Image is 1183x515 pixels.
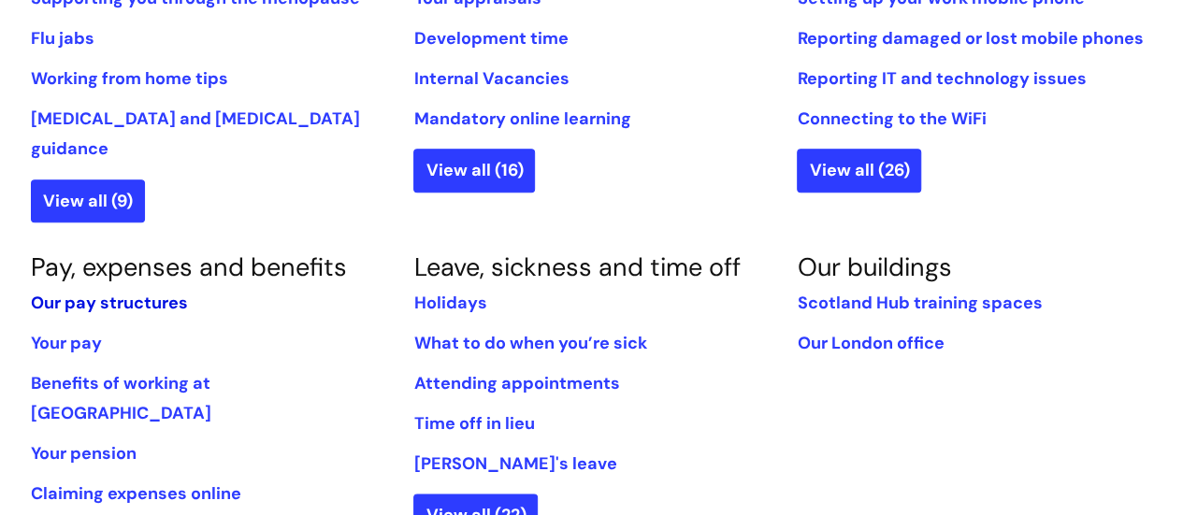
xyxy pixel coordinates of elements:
[413,27,568,50] a: Development time
[31,250,347,283] a: Pay, expenses and benefits
[413,452,616,475] a: [PERSON_NAME]'s leave
[797,292,1042,314] a: Scotland Hub training spaces
[413,149,535,192] a: View all (16)
[797,107,986,130] a: Connecting to the WiFi
[413,250,740,283] a: Leave, sickness and time off
[797,250,951,283] a: Our buildings
[797,149,921,192] a: View all (26)
[413,67,569,90] a: Internal Vacancies
[413,292,486,314] a: Holidays
[31,332,102,354] a: Your pay
[413,412,534,435] a: Time off in lieu
[31,442,137,465] a: Your pension
[413,332,646,354] a: What to do when you’re sick
[413,107,630,130] a: Mandatory online learning
[797,332,944,354] a: Our London office
[31,67,228,90] a: Working from home tips
[31,372,211,424] a: Benefits of working at [GEOGRAPHIC_DATA]
[31,27,94,50] a: Flu jabs
[797,67,1086,90] a: Reporting IT and technology issues
[797,27,1143,50] a: Reporting damaged or lost mobile phones
[31,482,241,505] a: Claiming expenses online
[31,179,145,222] a: View all (9)
[31,292,188,314] a: Our pay structures
[413,372,619,394] a: Attending appointments
[31,107,360,160] a: [MEDICAL_DATA] and [MEDICAL_DATA] guidance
